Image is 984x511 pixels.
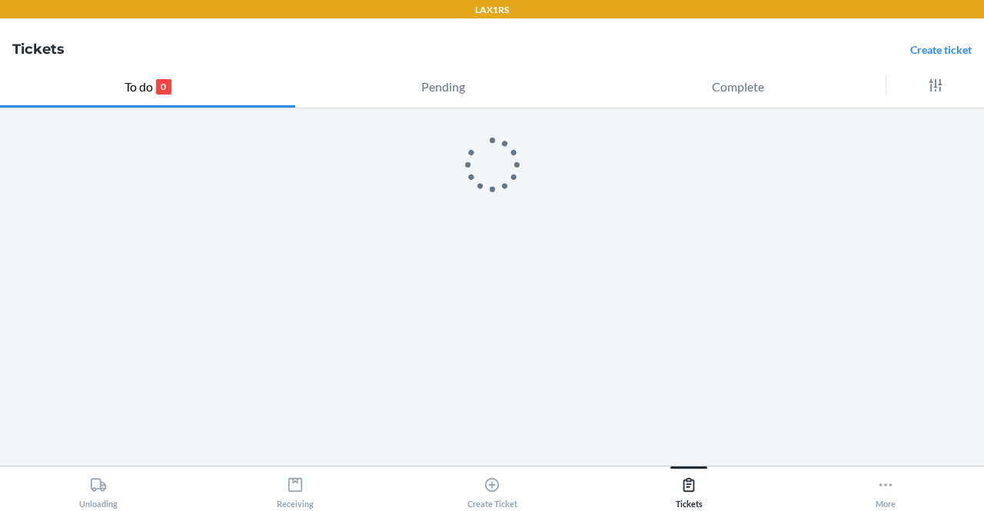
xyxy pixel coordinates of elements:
p: Pending [421,78,465,96]
button: Pending [295,68,590,108]
button: More [787,466,984,509]
button: Complete [590,68,886,108]
div: Create Ticket [467,470,517,509]
p: To do [125,78,153,96]
p: 0 [156,79,171,95]
button: Tickets [590,466,787,509]
div: Receiving [277,470,314,509]
button: Receiving [197,466,394,509]
a: Create ticket [910,43,972,56]
p: LAX1RS [475,3,509,17]
div: Tickets [676,470,703,509]
h4: Tickets [12,39,65,59]
button: Create Ticket [394,466,590,509]
p: Complete [712,78,764,96]
div: More [876,470,896,509]
div: Unloading [79,470,118,509]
